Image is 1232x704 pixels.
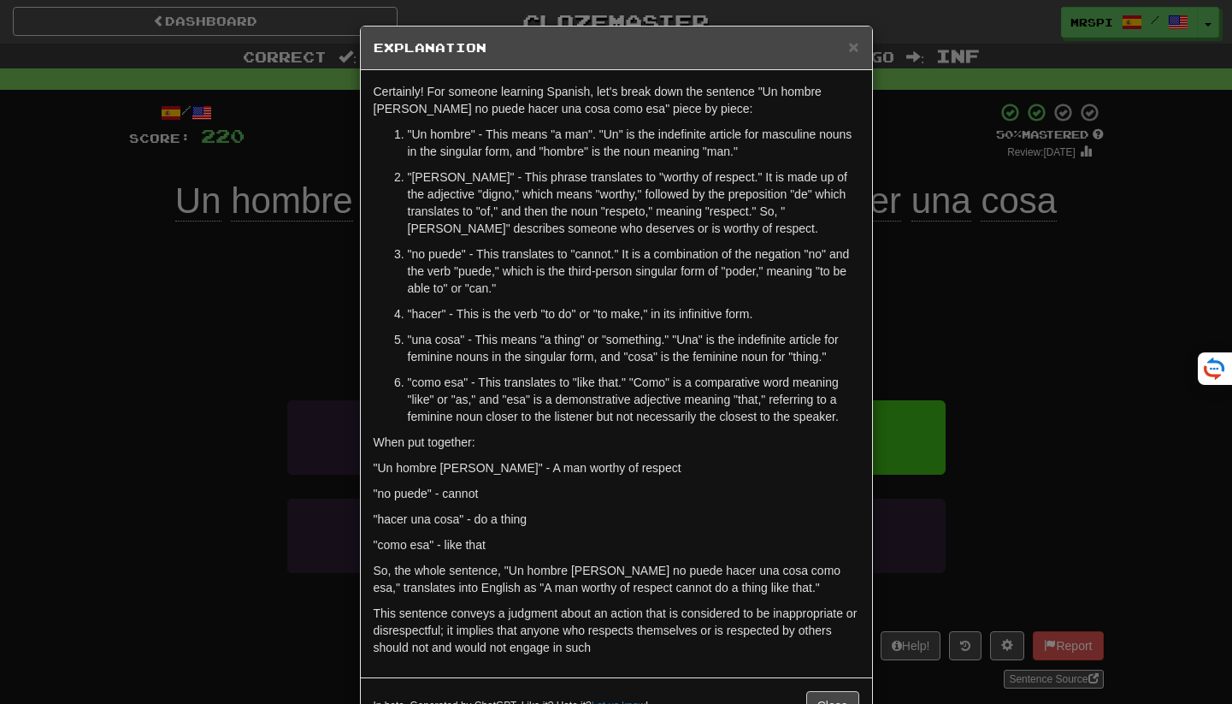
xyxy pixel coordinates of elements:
p: So, the whole sentence, "Un hombre [PERSON_NAME] no puede hacer una cosa como esa," translates in... [374,562,859,596]
p: When put together: [374,434,859,451]
p: "no puede" - cannot [374,485,859,502]
p: "Un hombre [PERSON_NAME]" - A man worthy of respect [374,459,859,476]
button: Close [848,38,858,56]
p: "una cosa" - This means "a thing" or "something." "Una" is the indefinite article for feminine no... [408,331,859,365]
span: × [848,37,858,56]
p: "como esa" - This translates to "like that." "Como" is a comparative word meaning "like" or "as,"... [408,374,859,425]
p: "no puede" - This translates to "cannot." It is a combination of the negation "no" and the verb "... [408,246,859,297]
p: "[PERSON_NAME]" - This phrase translates to "worthy of respect." It is made up of the adjective "... [408,169,859,237]
p: This sentence conveys a judgment about an action that is considered to be inappropriate or disres... [374,605,859,656]
p: "hacer una cosa" - do a thing [374,511,859,528]
p: "hacer" - This is the verb "to do" or "to make," in its infinitive form. [408,305,859,322]
p: "como esa" - like that [374,536,859,553]
h5: Explanation [374,39,859,56]
p: "Un hombre" - This means "a man". "Un" is the indefinite article for masculine nouns in the singu... [408,126,859,160]
p: Certainly! For someone learning Spanish, let's break down the sentence "Un hombre [PERSON_NAME] n... [374,83,859,117]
